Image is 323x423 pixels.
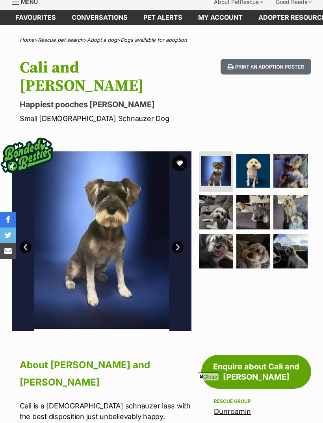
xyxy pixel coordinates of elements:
[199,195,233,229] img: Photo of Cali And Theo
[201,156,231,186] img: Photo of Cali And Theo
[64,10,136,25] a: conversations
[12,151,191,331] img: Photo of Cali And Theo
[38,37,84,43] a: Rescue pet search
[20,59,199,95] h1: Cali and [PERSON_NAME]
[273,234,308,268] img: Photo of Cali And Theo
[20,37,34,43] a: Home
[236,195,271,229] img: Photo of Cali And Theo
[18,384,305,419] iframe: Advertisement
[20,99,199,110] p: Happiest pooches [PERSON_NAME]
[87,37,117,43] a: Adopt a dog
[136,10,190,25] a: Pet alerts
[273,154,308,188] img: Photo of Cali And Theo
[121,37,187,43] a: Dogs available for adoption
[172,241,184,253] a: Next
[221,59,311,75] button: Print an adoption poster
[190,10,251,25] a: My account
[20,241,32,253] a: Prev
[198,373,219,380] span: Close
[236,234,271,268] img: Photo of Cali And Theo
[7,10,64,25] a: Favourites
[20,113,199,124] p: Small [DEMOGRAPHIC_DATA] Schnauzer Dog
[20,356,191,391] h2: About [PERSON_NAME] and [PERSON_NAME]
[201,355,311,389] a: Enquire about Cali and [PERSON_NAME]
[273,195,308,229] img: Photo of Cali And Theo
[236,154,271,188] img: Photo of Cali And Theo
[199,234,233,268] img: Photo of Cali And Theo
[172,155,187,171] button: favourite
